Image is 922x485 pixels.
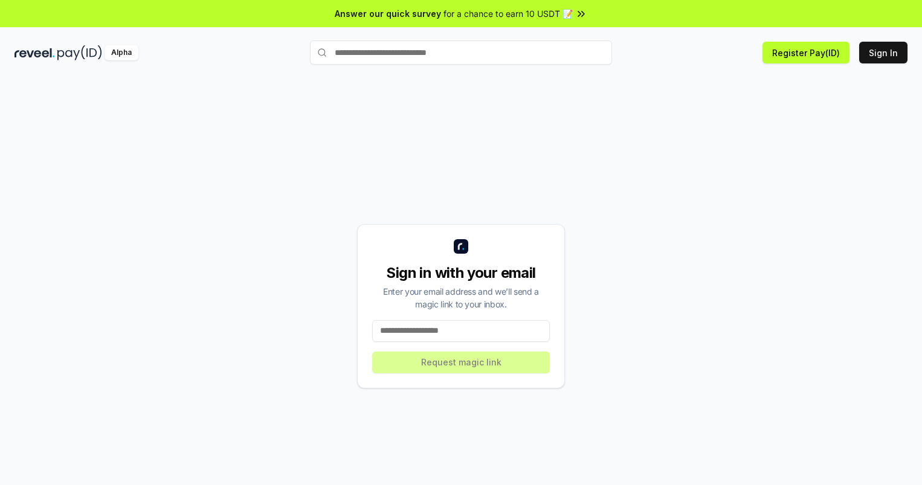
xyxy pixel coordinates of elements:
button: Sign In [859,42,907,63]
span: Answer our quick survey [335,7,441,20]
img: logo_small [454,239,468,254]
div: Alpha [105,45,138,60]
img: reveel_dark [15,45,55,60]
span: for a chance to earn 10 USDT 📝 [443,7,573,20]
div: Enter your email address and we’ll send a magic link to your inbox. [372,285,550,310]
div: Sign in with your email [372,263,550,283]
button: Register Pay(ID) [762,42,849,63]
img: pay_id [57,45,102,60]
